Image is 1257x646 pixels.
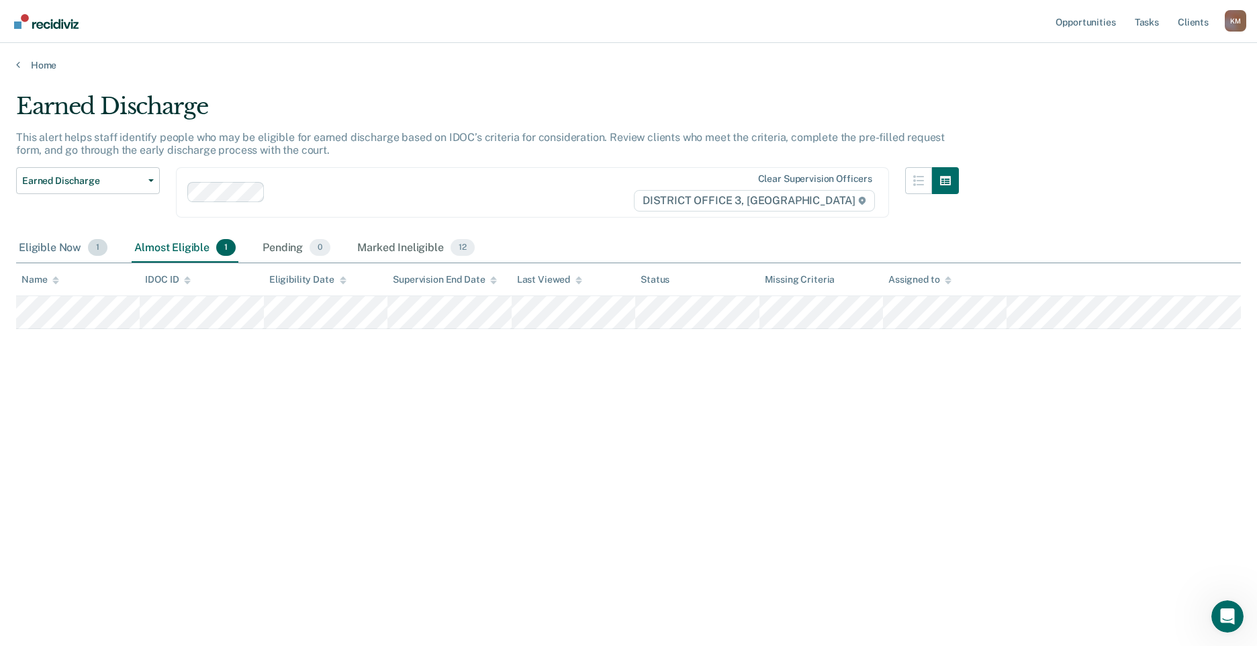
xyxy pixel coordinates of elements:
div: Assigned to [888,274,951,285]
div: Pending0 [260,234,333,263]
iframe: Intercom live chat [1211,600,1244,633]
div: Supervision End Date [393,274,497,285]
div: Last Viewed [517,274,582,285]
span: 1 [216,239,236,257]
img: Recidiviz [14,14,79,29]
span: 12 [451,239,475,257]
span: 0 [310,239,330,257]
div: Status [641,274,669,285]
div: Marked Ineligible12 [355,234,477,263]
button: Earned Discharge [16,167,160,194]
button: Profile dropdown button [1225,10,1246,32]
a: Home [16,59,1241,71]
div: Missing Criteria [765,274,835,285]
div: Eligible Now1 [16,234,110,263]
div: K M [1225,10,1246,32]
span: DISTRICT OFFICE 3, [GEOGRAPHIC_DATA] [634,190,875,212]
div: Earned Discharge [16,93,959,131]
div: Name [21,274,59,285]
p: This alert helps staff identify people who may be eligible for earned discharge based on IDOC’s c... [16,131,945,156]
div: Clear supervision officers [758,173,872,185]
span: Earned Discharge [22,175,143,187]
span: 1 [88,239,107,257]
div: Eligibility Date [269,274,346,285]
div: IDOC ID [145,274,191,285]
div: Almost Eligible1 [132,234,238,263]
